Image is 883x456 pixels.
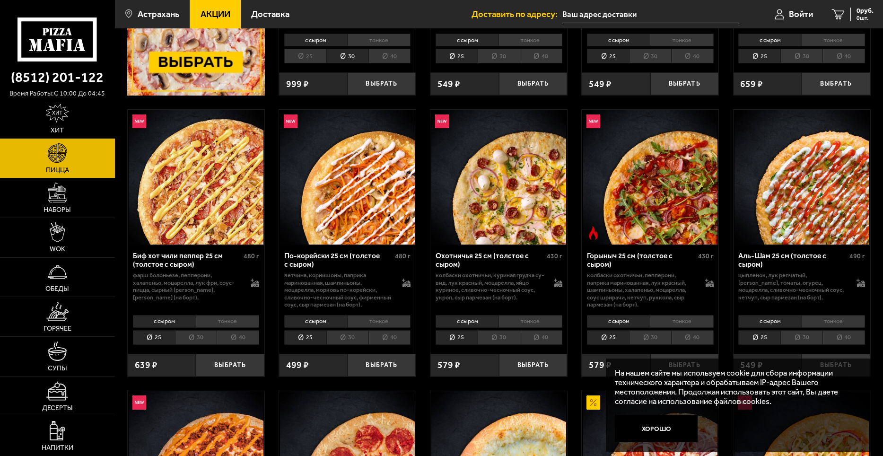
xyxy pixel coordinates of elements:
li: тонкое [347,34,411,47]
li: тонкое [196,315,259,328]
li: 30 [780,49,822,63]
button: Выбрать [499,354,568,377]
span: 999 ₽ [286,79,309,88]
span: 490 г [849,252,865,260]
li: 25 [436,49,478,63]
li: с сыром [738,34,801,47]
li: 40 [368,49,411,63]
span: 659 ₽ [740,79,763,88]
span: 579 ₽ [437,360,460,369]
span: WOK [50,246,65,252]
li: с сыром [436,315,498,328]
span: Акции [201,10,230,19]
li: 30 [326,330,368,345]
span: 0 руб. [857,8,874,14]
img: Новинка [586,114,600,128]
button: Выбрать [802,72,870,95]
li: 25 [738,330,780,345]
span: 549 ₽ [437,79,460,88]
li: с сыром [587,315,650,328]
li: тонкое [498,34,562,47]
span: Обеды [45,285,69,292]
img: Горыныч 25 см (толстое с сыром) [583,110,718,245]
img: Новинка [435,114,449,128]
img: Новинка [132,395,146,409]
span: Войти [789,10,813,19]
button: Выбрать [348,72,416,95]
a: Аль-Шам 25 см (толстое с сыром) [734,110,870,245]
li: 30 [629,330,671,345]
li: с сыром [587,34,650,47]
li: 30 [175,330,217,345]
img: Аль-Шам 25 см (толстое с сыром) [734,110,869,245]
p: цыпленок, лук репчатый, [PERSON_NAME], томаты, огурец, моцарелла, сливочно-чесночный соус, кетчуп... [738,272,847,301]
li: 30 [326,49,368,63]
p: фарш болоньезе, пепперони, халапеньо, моцарелла, лук фри, соус-пицца, сырный [PERSON_NAME], [PERS... [133,272,242,301]
li: 40 [671,330,714,345]
li: тонкое [650,315,713,328]
button: Выбрать [650,354,719,377]
div: Аль-Шам 25 см (толстое с сыром) [738,252,847,269]
div: По-корейски 25 см (толстое с сыром) [284,252,393,269]
li: 40 [822,49,865,63]
span: 499 ₽ [286,360,309,369]
span: 549 ₽ [589,79,612,88]
span: Напитки [42,444,73,451]
li: 25 [587,330,629,345]
div: Горыныч 25 см (толстое с сыром) [587,252,696,269]
li: 25 [587,49,629,63]
button: Выбрать [802,354,870,377]
li: с сыром [436,34,498,47]
span: Доставка [251,10,289,19]
div: Биф хот чили пеппер 25 см (толстое с сыром) [133,252,242,269]
li: 30 [478,49,520,63]
a: НовинкаПо-корейски 25 см (толстое с сыром) [279,110,416,245]
a: НовинкаОстрое блюдоГорыныч 25 см (толстое с сыром) [582,110,718,245]
span: Десерты [42,404,73,411]
span: Горячее [44,325,71,332]
li: 25 [738,49,780,63]
button: Выбрать [499,72,568,95]
li: 30 [780,330,822,345]
span: 639 ₽ [135,360,157,369]
li: 40 [671,49,714,63]
li: тонкое [347,315,411,328]
span: Пицца [46,167,69,173]
li: 25 [133,330,175,345]
button: Хорошо [615,415,698,442]
button: Выбрать [650,72,719,95]
span: 579 ₽ [589,360,612,369]
span: 430 г [698,252,714,260]
li: 25 [284,49,326,63]
li: с сыром [284,34,347,47]
span: 480 г [395,252,411,260]
li: с сыром [133,315,196,328]
button: Выбрать [196,354,264,377]
img: Новинка [132,114,146,128]
span: 480 г [244,252,259,260]
p: колбаски охотничьи, куриная грудка су-вид, лук красный, моцарелла, яйцо куриное, сливочно-чесночн... [436,272,544,301]
li: 40 [368,330,411,345]
li: тонкое [498,315,562,328]
a: НовинкаБиф хот чили пеппер 25 см (толстое с сыром) [128,110,264,245]
img: Новинка [284,114,297,128]
li: с сыром [284,315,347,328]
li: с сыром [738,315,801,328]
img: По-корейски 25 см (толстое с сыром) [280,110,415,245]
li: 25 [436,330,478,345]
li: 25 [284,330,326,345]
input: Ваш адрес доставки [562,6,739,23]
li: тонкое [650,34,713,47]
span: Доставить по адресу: [472,10,562,19]
img: Острое блюдо [586,226,600,240]
li: 30 [629,49,671,63]
li: 40 [217,330,259,345]
span: 430 г [547,252,562,260]
li: тонкое [802,315,865,328]
p: колбаски Охотничьи, пепперони, паприка маринованная, лук красный, шампиньоны, халапеньо, моцарелл... [587,272,696,308]
span: Астрахань [138,10,179,19]
li: 40 [520,49,562,63]
span: 0 шт. [857,15,874,21]
span: Супы [48,365,67,371]
li: 30 [478,330,520,345]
